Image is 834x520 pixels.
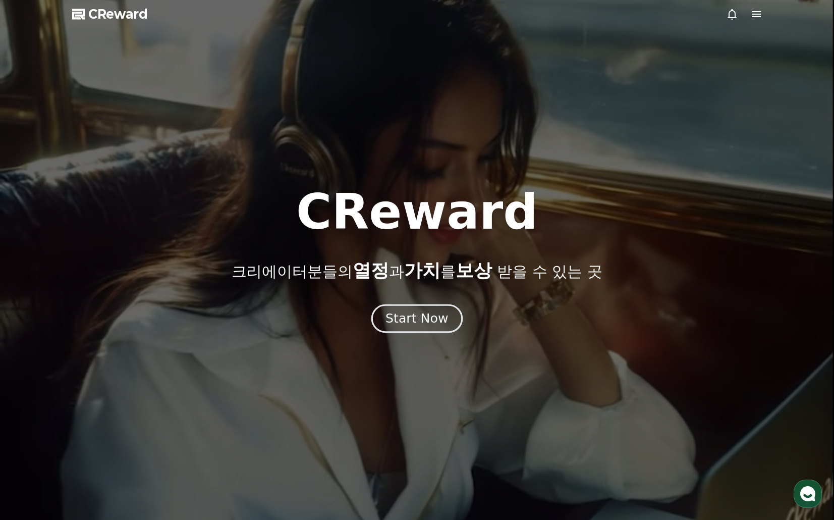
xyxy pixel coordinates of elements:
[353,260,389,281] span: 열정
[385,310,448,327] div: Start Now
[373,315,461,325] a: Start Now
[88,6,148,22] span: CReward
[371,304,463,333] button: Start Now
[296,188,538,236] h1: CReward
[404,260,440,281] span: 가치
[72,6,148,22] a: CReward
[456,260,492,281] span: 보상
[232,261,602,281] p: 크리에이터분들의 과 를 받을 수 있는 곳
